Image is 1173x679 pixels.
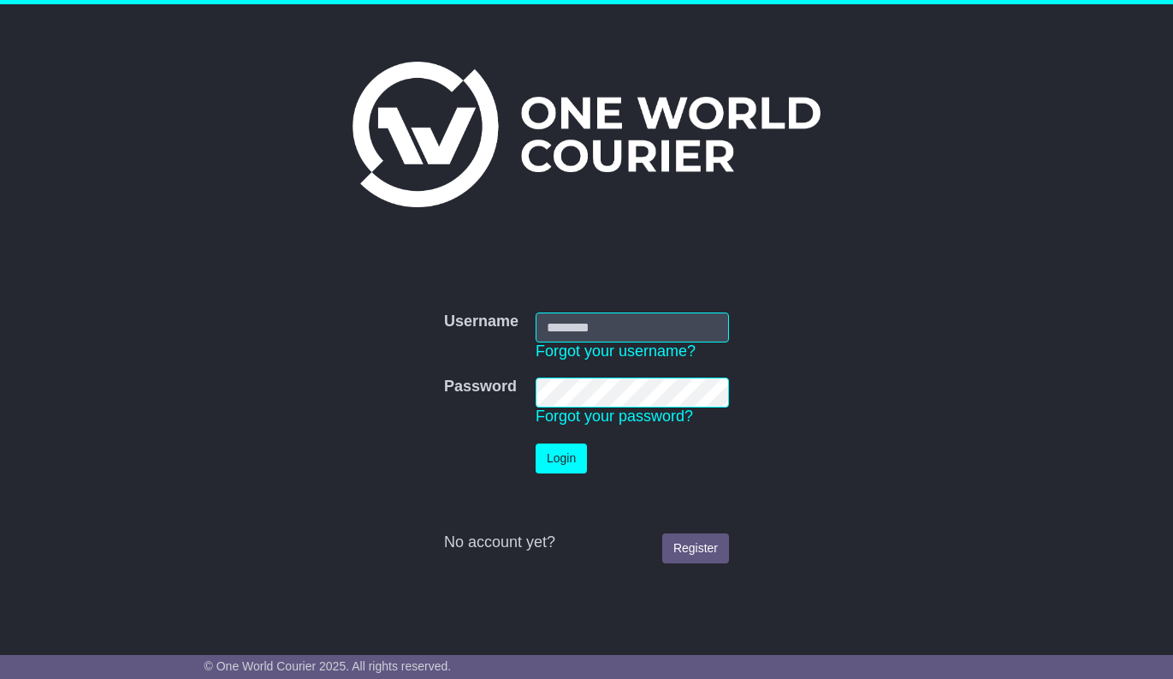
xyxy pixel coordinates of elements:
button: Login [536,444,587,474]
a: Register [662,533,729,563]
label: Password [444,378,517,396]
a: Forgot your username? [536,342,696,360]
label: Username [444,313,518,331]
img: One World [352,62,820,207]
span: © One World Courier 2025. All rights reserved. [204,659,452,673]
a: Forgot your password? [536,408,693,425]
div: No account yet? [444,533,729,552]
